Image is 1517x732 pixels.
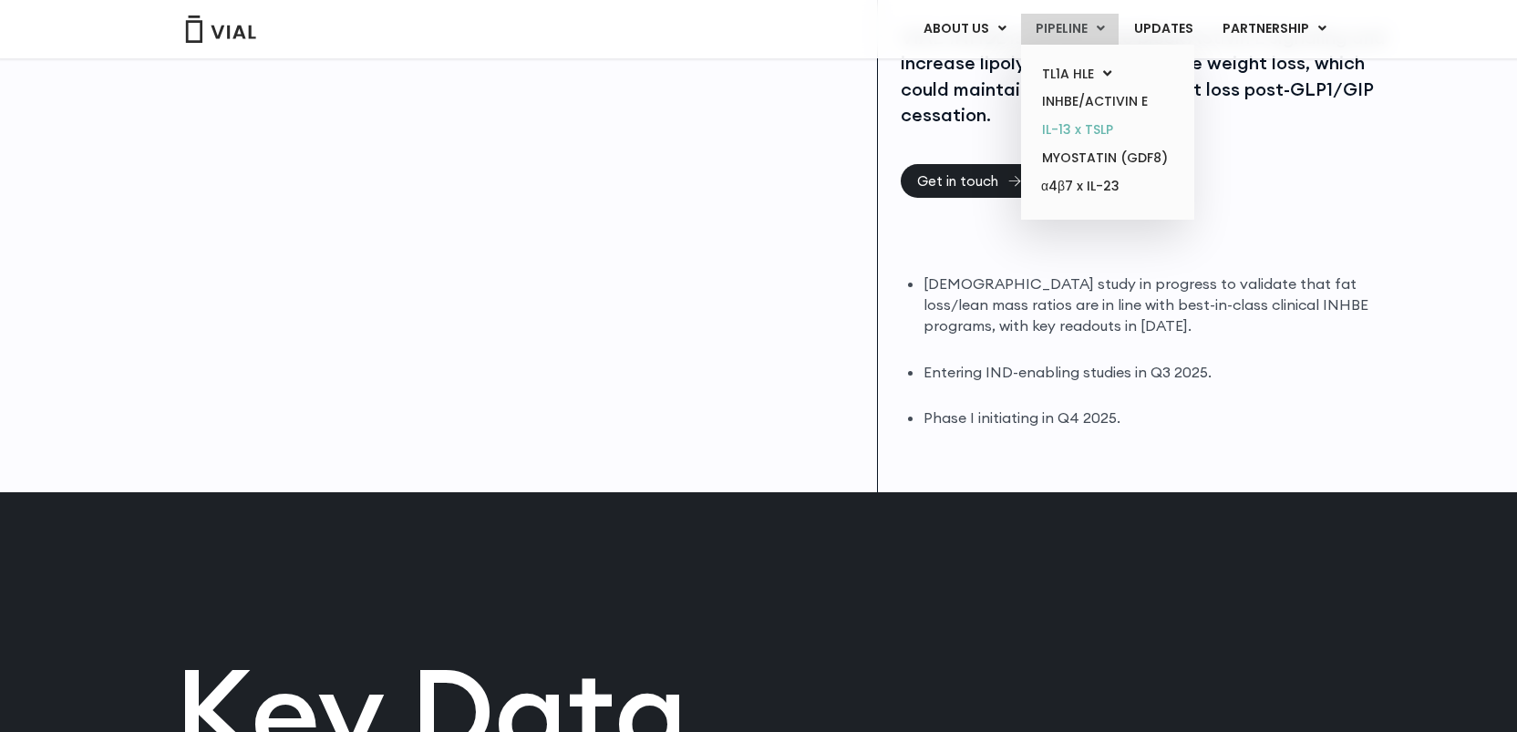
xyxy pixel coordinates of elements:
[1120,14,1207,45] a: UPDATES
[924,273,1388,336] li: [DEMOGRAPHIC_DATA] study in progress to validate that fat loss/lean mass ratios are in line with ...
[1027,116,1187,144] a: IL-13 x TSLP
[901,164,1038,198] a: Get in touch
[924,362,1388,383] li: Entering IND-enabling studies in Q3 2025.
[917,174,998,188] span: Get in touch
[901,25,1388,129] div: VIAL-INHBE is designed to block Activin E signaling and increase lipolysis, for fat-selective wei...
[1027,172,1187,201] a: α4β7 x IL-23
[1208,14,1341,45] a: PARTNERSHIPMenu Toggle
[1027,88,1187,116] a: INHBE/ACTIVIN E
[924,407,1388,428] li: Phase I initiating in Q4 2025.
[1027,144,1187,172] a: MYOSTATIN (GDF8)
[1027,60,1187,88] a: TL1A HLEMenu Toggle
[909,14,1020,45] a: ABOUT USMenu Toggle
[1021,14,1119,45] a: PIPELINEMenu Toggle
[184,15,257,43] img: Vial Logo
